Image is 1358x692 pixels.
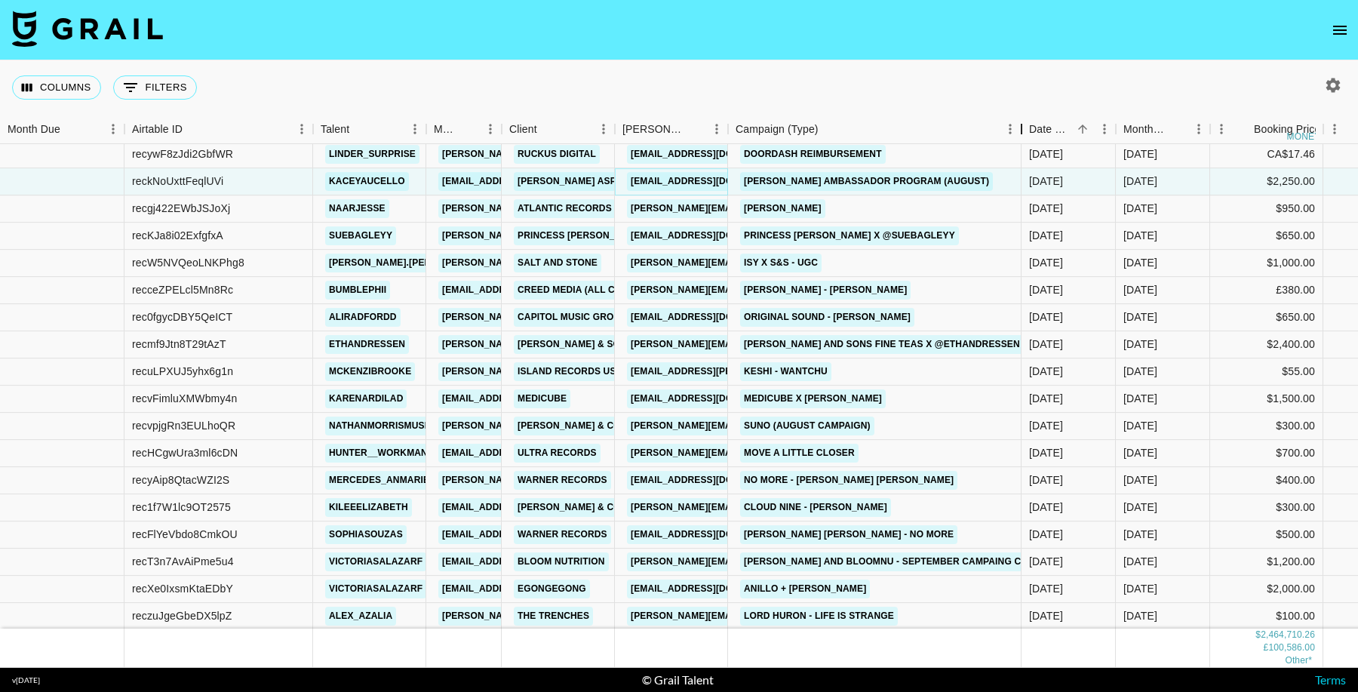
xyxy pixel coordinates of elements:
[1210,467,1323,494] div: $400.00
[132,582,233,597] div: recXe0IxsmKtaEDbY
[1123,256,1157,271] div: Aug '25
[1123,229,1157,244] div: Aug '25
[740,335,1024,354] a: [PERSON_NAME] and Sons Fine Teas x @ethandressen
[12,675,40,685] div: v [DATE]
[1325,15,1355,45] button: open drawer
[12,75,101,100] button: Select columns
[132,473,229,488] div: recyAip8QtacWZI2S
[1029,582,1063,597] div: 13/08/2025
[740,226,959,245] a: Princess [PERSON_NAME] x @suebagleyy
[740,172,993,191] a: [PERSON_NAME] Ambassador Program (August)
[627,498,951,517] a: [PERSON_NAME][EMAIL_ADDRESS][PERSON_NAME][DOMAIN_NAME]
[1287,132,1321,141] div: money
[325,552,426,571] a: victoriasalazarf
[438,308,839,327] a: [PERSON_NAME][EMAIL_ADDRESS][PERSON_NAME][PERSON_NAME][DOMAIN_NAME]
[1029,419,1063,434] div: 12/08/2025
[1187,118,1210,140] button: Menu
[740,580,870,598] a: Anillo + [PERSON_NAME]
[458,118,479,140] button: Sort
[537,118,558,140] button: Sort
[113,75,197,100] button: Show filters
[1029,201,1063,217] div: 12/08/2025
[1210,521,1323,549] div: $500.00
[1166,118,1187,140] button: Sort
[426,115,502,144] div: Manager
[740,525,957,544] a: [PERSON_NAME] [PERSON_NAME] - No More
[438,281,607,300] a: [EMAIL_ADDRESS][DOMAIN_NAME]
[1123,283,1157,298] div: Aug '25
[438,417,762,435] a: [PERSON_NAME][EMAIL_ADDRESS][PERSON_NAME][DOMAIN_NAME]
[627,226,796,245] a: [EMAIL_ADDRESS][DOMAIN_NAME]
[438,335,684,354] a: [PERSON_NAME][EMAIL_ADDRESS][DOMAIN_NAME]
[740,417,874,435] a: Suno (August Campaign)
[1029,555,1063,570] div: 13/08/2025
[1072,118,1093,140] button: Sort
[438,607,762,626] a: [PERSON_NAME][EMAIL_ADDRESS][PERSON_NAME][DOMAIN_NAME]
[740,498,891,517] a: Cloud Nine - [PERSON_NAME]
[325,389,407,408] a: karenardilad
[438,226,684,245] a: [PERSON_NAME][EMAIL_ADDRESS][DOMAIN_NAME]
[1123,473,1157,488] div: Aug '25
[1029,337,1063,352] div: 12/08/2025
[325,525,407,544] a: sophiasouzas
[1210,277,1323,304] div: £380.00
[1210,440,1323,467] div: $700.00
[1093,118,1116,140] button: Menu
[438,580,607,598] a: [EMAIL_ADDRESS][DOMAIN_NAME]
[60,118,81,140] button: Sort
[1123,392,1157,407] div: Aug '25
[514,145,600,164] a: Ruckus Digital
[736,115,819,144] div: Campaign (Type)
[592,118,615,140] button: Menu
[1029,392,1063,407] div: 12/08/2025
[1123,174,1157,189] div: Aug '25
[325,335,409,354] a: ethandressen
[514,525,611,544] a: Warner Records
[132,174,223,189] div: reckNoUxttFeqlUVi
[325,281,390,300] a: bumblephii
[627,580,796,598] a: [EMAIL_ADDRESS][DOMAIN_NAME]
[438,145,684,164] a: [PERSON_NAME][EMAIL_ADDRESS][DOMAIN_NAME]
[740,199,825,218] a: [PERSON_NAME]
[1029,310,1063,325] div: 12/08/2025
[1210,576,1323,603] div: $2,000.00
[183,118,204,140] button: Sort
[132,201,230,217] div: recgj422EWbJSJoXj
[1029,283,1063,298] div: 12/08/2025
[1210,304,1323,331] div: $650.00
[290,118,313,140] button: Menu
[321,115,349,144] div: Talent
[1029,174,1063,189] div: 12/08/2025
[325,471,438,490] a: mercedes_anmarie_
[740,308,914,327] a: original sound - [PERSON_NAME]
[1029,609,1063,624] div: 13/08/2025
[132,419,235,434] div: recvpjgRn3EULhoQR
[325,444,432,463] a: hunter__workman
[740,281,911,300] a: [PERSON_NAME] - [PERSON_NAME]
[1123,609,1157,624] div: Aug '25
[1210,141,1323,168] div: CA$17.46
[514,580,590,598] a: Egongegong
[1029,115,1072,144] div: Date Created
[1123,582,1157,597] div: Aug '25
[627,199,951,218] a: [PERSON_NAME][EMAIL_ADDRESS][PERSON_NAME][DOMAIN_NAME]
[132,446,238,461] div: recHCgwUra3ml6cDN
[1123,446,1157,461] div: Aug '25
[438,172,607,191] a: [EMAIL_ADDRESS][DOMAIN_NAME]
[627,308,796,327] a: [EMAIL_ADDRESS][DOMAIN_NAME]
[627,145,796,164] a: [EMAIL_ADDRESS][DOMAIN_NAME]
[627,335,873,354] a: [PERSON_NAME][EMAIL_ADDRESS][DOMAIN_NAME]
[1210,603,1323,630] div: $100.00
[102,118,124,140] button: Menu
[325,226,396,245] a: suebagleyy
[514,281,671,300] a: Creed Media (All Campaigns)
[1116,115,1210,144] div: Month Due
[1323,118,1346,140] button: Menu
[514,254,601,272] a: Salt and Stone
[615,115,728,144] div: Booker
[1123,527,1157,543] div: Aug '25
[1210,195,1323,223] div: $950.00
[627,172,796,191] a: [EMAIL_ADDRESS][DOMAIN_NAME]
[325,580,426,598] a: victoriasalazarf
[684,118,705,140] button: Sort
